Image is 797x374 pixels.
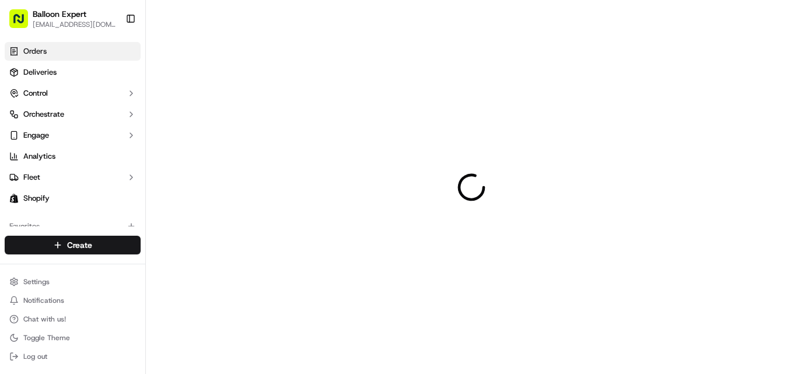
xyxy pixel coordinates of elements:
[23,109,64,120] span: Orchestrate
[23,67,57,78] span: Deliveries
[23,151,55,162] span: Analytics
[5,217,141,236] div: Favorites
[5,348,141,365] button: Log out
[5,5,121,33] button: Balloon Expert[EMAIL_ADDRESS][DOMAIN_NAME]
[23,88,48,99] span: Control
[5,311,141,327] button: Chat with us!
[5,274,141,290] button: Settings
[5,63,141,82] a: Deliveries
[5,189,141,208] a: Shopify
[67,239,92,251] span: Create
[5,126,141,145] button: Engage
[23,130,49,141] span: Engage
[5,105,141,124] button: Orchestrate
[23,46,47,57] span: Orders
[23,172,40,183] span: Fleet
[5,330,141,346] button: Toggle Theme
[23,352,47,361] span: Log out
[33,20,116,29] button: [EMAIL_ADDRESS][DOMAIN_NAME]
[23,314,66,324] span: Chat with us!
[5,147,141,166] a: Analytics
[33,8,86,20] button: Balloon Expert
[5,84,141,103] button: Control
[9,194,19,203] img: Shopify logo
[23,193,50,204] span: Shopify
[5,42,141,61] a: Orders
[5,168,141,187] button: Fleet
[23,296,64,305] span: Notifications
[23,333,70,342] span: Toggle Theme
[23,277,50,286] span: Settings
[5,236,141,254] button: Create
[5,292,141,309] button: Notifications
